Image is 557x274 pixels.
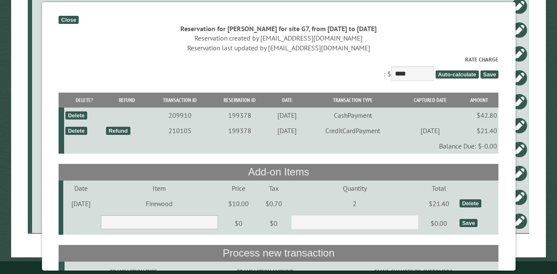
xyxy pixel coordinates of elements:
td: $0.00 [420,211,458,235]
td: 199378 [210,123,269,138]
div: Reservation last updated by [EMAIL_ADDRESS][DOMAIN_NAME] [59,43,498,52]
td: Balance Due: $-0.00 [64,138,498,154]
th: Process new transaction [59,245,498,261]
td: CreditCardPayment [305,123,400,138]
td: [DATE] [269,108,305,123]
td: [DATE] [400,123,460,138]
div: Reservation for [PERSON_NAME] for site G7, from [DATE] to [DATE] [59,24,498,33]
div: E1 [35,50,104,58]
td: $21.40 [460,123,498,138]
th: Reservation ID [210,93,269,108]
td: Item [99,181,219,196]
div: : $ [59,55,498,83]
div: G7 [35,145,104,154]
th: Captured Date [400,93,460,108]
td: Firewood [99,196,219,211]
div: E12 [35,73,104,82]
td: Date [63,181,99,196]
th: Transaction ID [149,93,210,108]
td: $0 [219,211,258,235]
div: Delete [65,127,87,135]
div: Delete [460,199,481,207]
td: Tax [258,181,290,196]
td: $21.40 [420,196,458,211]
td: Total [420,181,458,196]
td: $0 [258,211,290,235]
td: 2 [290,196,420,211]
div: T7 [35,217,104,225]
td: Price [219,181,258,196]
label: Rate Charge [59,55,498,64]
th: Delete? [64,93,104,108]
div: Refund [106,127,130,135]
td: 210105 [149,123,210,138]
div: E3 [35,97,104,106]
td: 209910 [149,108,210,123]
th: Amount [460,93,498,108]
td: CashPayment [305,108,400,123]
td: $0.70 [258,196,290,211]
div: Close [59,16,79,24]
div: Delete [65,111,87,120]
th: Transaction Type [305,93,400,108]
td: [DATE] [63,196,99,211]
div: T15 [35,169,104,178]
div: D6 [35,2,104,10]
th: Add-on Items [59,164,498,180]
div: T2 [35,193,104,201]
div: G6 [35,121,104,130]
td: $10.00 [219,196,258,211]
span: Save [480,70,498,79]
div: D8 [35,26,104,34]
td: Quantity [290,181,420,196]
th: Date [269,93,305,108]
td: $42.80 [460,108,498,123]
td: 199378 [210,108,269,123]
div: Save [460,219,477,227]
th: Refund [104,93,149,108]
span: Auto-calculate [435,70,479,79]
div: Reservation created by [EMAIL_ADDRESS][DOMAIN_NAME] [59,33,498,43]
td: [DATE] [269,123,305,138]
